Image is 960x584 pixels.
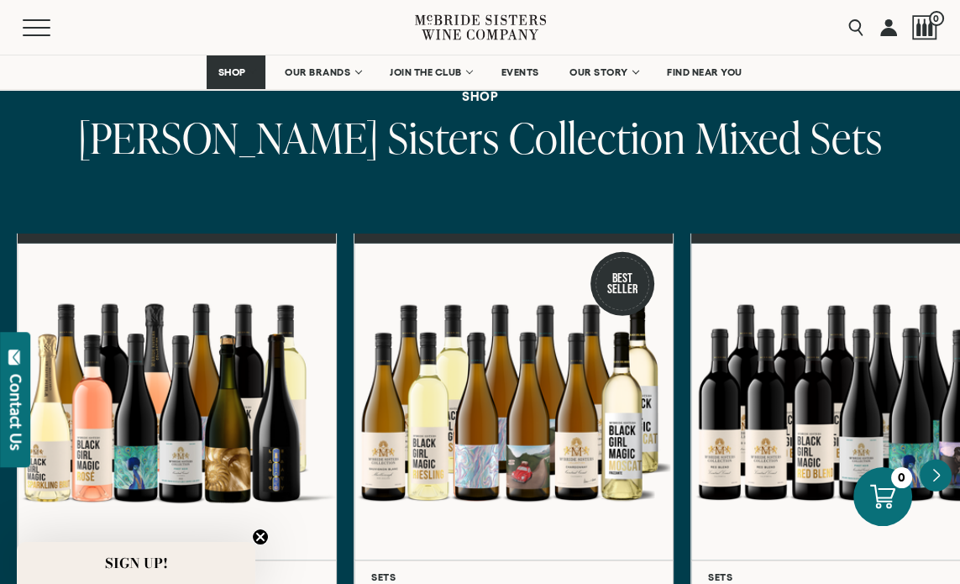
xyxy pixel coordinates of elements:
[891,467,912,488] div: 0
[23,19,83,36] button: Mobile Menu Trigger
[285,66,350,78] span: OUR BRANDS
[509,108,686,166] span: Collection
[207,55,265,89] a: SHOP
[252,529,269,545] button: Close teaser
[810,108,883,166] span: Sets
[920,460,952,492] button: Next
[390,66,462,78] span: JOIN THE CLUB
[501,66,539,78] span: EVENTS
[388,108,500,166] span: Sisters
[379,55,482,89] a: JOIN THE CLUB
[17,542,255,584] div: SIGN UP!Close teaser
[371,571,656,582] h6: Sets
[695,108,801,166] span: Mixed
[105,553,168,573] span: SIGN UP!
[656,55,753,89] a: FIND NEAR YOU
[929,11,944,26] span: 0
[34,571,319,582] h6: Sets
[569,66,628,78] span: OUR STORY
[274,55,370,89] a: OUR BRANDS
[78,108,379,166] span: [PERSON_NAME]
[490,55,550,89] a: EVENTS
[667,66,742,78] span: FIND NEAR YOU
[8,374,24,450] div: Contact Us
[218,66,246,78] span: SHOP
[559,55,648,89] a: OUR STORY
